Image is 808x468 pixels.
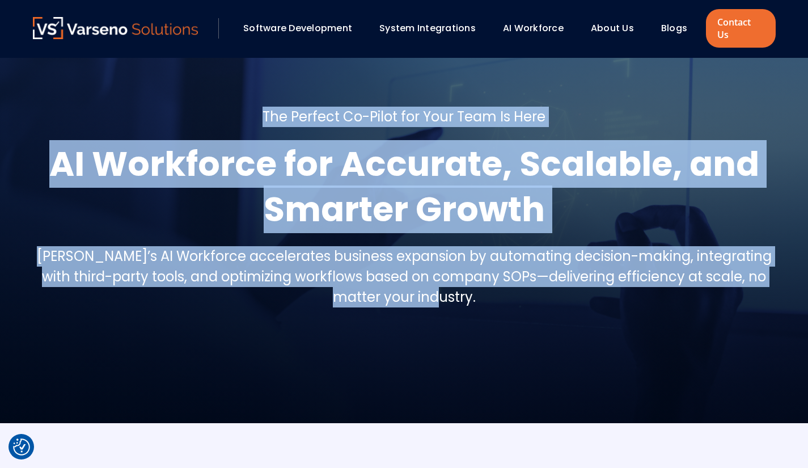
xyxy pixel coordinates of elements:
div: About Us [585,19,650,38]
a: AI Workforce [503,22,564,35]
a: About Us [591,22,634,35]
button: Cookie Settings [13,439,30,456]
a: System Integrations [379,22,476,35]
h1: AI Workforce for Accurate, Scalable, and Smarter Growth [33,141,776,232]
div: Blogs [655,19,703,38]
a: Blogs [661,22,687,35]
h5: The Perfect Co-Pilot for Your Team Is Here [263,107,545,127]
a: Varseno Solutions – Product Engineering & IT Services [33,17,198,40]
div: AI Workforce [497,19,579,38]
div: System Integrations [374,19,492,38]
h5: [PERSON_NAME]’s AI Workforce accelerates business expansion by automating decision-making, integr... [33,246,776,307]
img: Varseno Solutions – Product Engineering & IT Services [33,17,198,39]
img: Revisit consent button [13,439,30,456]
div: Software Development [238,19,368,38]
a: Contact Us [706,9,775,48]
a: Software Development [243,22,352,35]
